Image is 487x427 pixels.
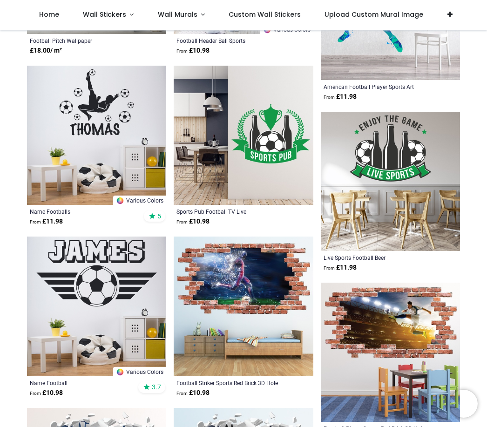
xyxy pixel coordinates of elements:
span: From [176,391,188,396]
img: Football Player Sports Red Brick 3D Hole In The Wall Sticker [321,283,460,422]
img: Color Wheel [116,197,124,205]
span: From [30,219,41,224]
a: Live Sports Football Beer [324,254,431,261]
a: Football Pitch Wallpaper [30,37,137,44]
a: Football Header Ball Sports [176,37,284,44]
span: From [30,391,41,396]
span: Custom Wall Stickers [229,10,301,19]
span: Upload Custom Mural Image [325,10,423,19]
span: From [176,219,188,224]
strong: £ 18.00 / m² [30,46,62,55]
strong: £ 11.98 [324,92,357,102]
span: 5 [157,212,161,220]
strong: £ 11.98 [324,263,357,272]
img: Football Striker Sports Red Brick 3D Hole In The Wall Sticker [174,237,313,376]
a: Various Colors [113,196,166,205]
strong: £ 10.98 [176,388,210,398]
span: Wall Stickers [83,10,126,19]
a: Sports Pub Football TV Live [176,208,284,215]
strong: £ 10.98 [176,217,210,226]
span: 3.7 [152,383,161,391]
span: Home [39,10,59,19]
span: From [324,265,335,271]
img: Sports Pub Football TV Live Wall Sticker [174,66,313,205]
img: Personalised Name Football Wall Sticker - Mod1 [27,237,166,376]
span: From [324,95,335,100]
img: Color Wheel [116,368,124,376]
a: American Football Player Sports Art [324,83,431,90]
iframe: Brevo live chat [450,390,478,418]
a: Football Striker Sports Red Brick 3D Hole In The [176,379,284,386]
a: Name Footballs [30,208,137,215]
span: Wall Murals [158,10,197,19]
strong: £ 10.98 [176,46,210,55]
a: Various Colors [113,367,166,376]
strong: £ 10.98 [30,388,63,398]
img: Personalised Name Footballs Wall Sticker [27,66,166,205]
strong: £ 11.98 [30,217,63,226]
img: Live Sports Football Beer Wall Sticker [321,112,460,251]
span: From [176,48,188,54]
a: Name Football [30,379,137,386]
